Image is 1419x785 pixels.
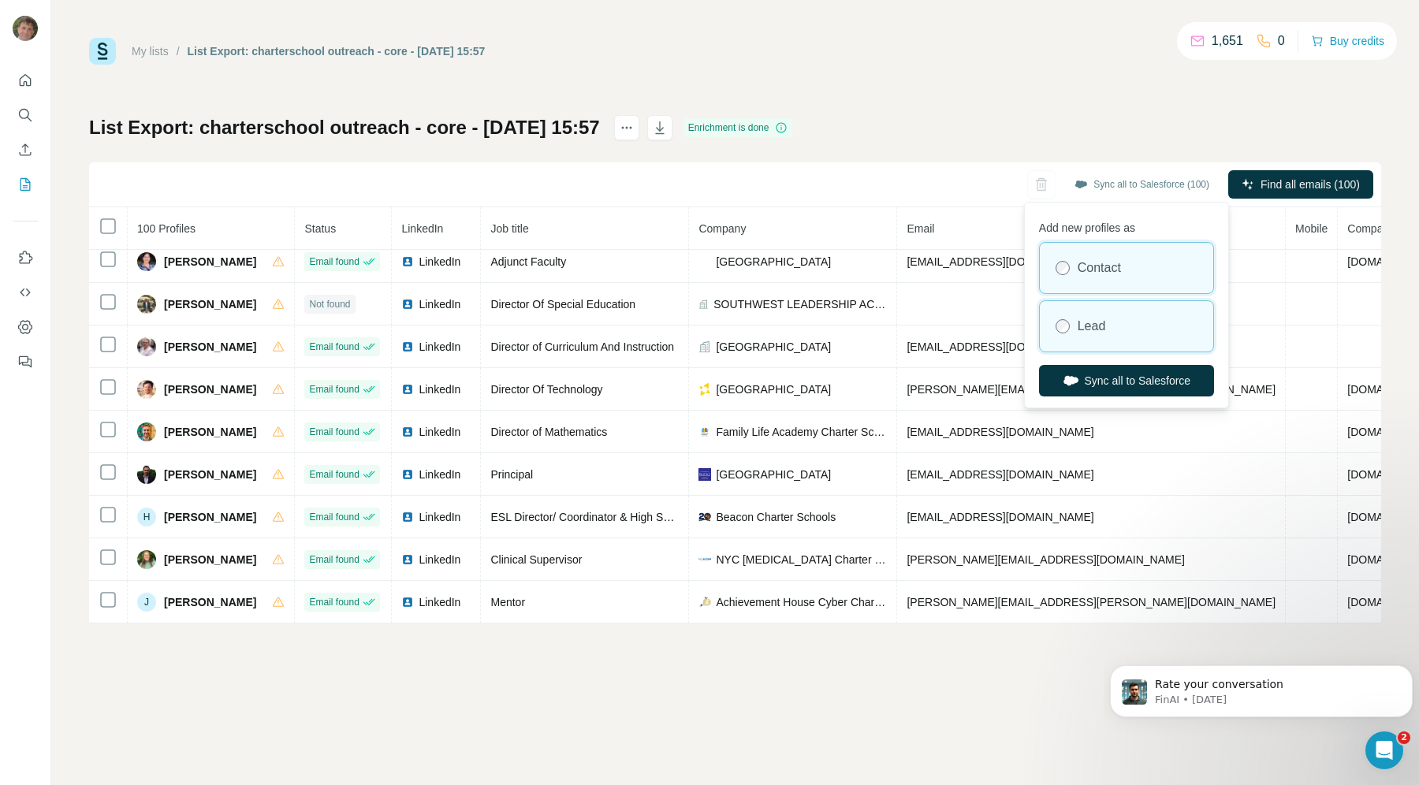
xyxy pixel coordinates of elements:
[716,424,887,440] span: Family Life Academy Charter Schools
[698,596,711,608] img: company-logo
[13,244,38,272] button: Use Surfe on LinkedIn
[907,511,1093,523] span: [EMAIL_ADDRESS][DOMAIN_NAME]
[137,508,156,526] div: H
[309,467,359,482] span: Email found
[401,426,414,438] img: LinkedIn logo
[716,509,836,525] span: Beacon Charter Schools
[698,468,711,481] img: company-logo
[137,380,156,399] img: Avatar
[309,382,359,396] span: Email found
[401,298,414,311] img: LinkedIn logo
[419,296,460,312] span: LinkedIn
[13,313,38,341] button: Dashboard
[309,510,359,524] span: Email found
[309,552,359,567] span: Email found
[188,43,486,59] div: List Export: charterschool outreach - core - [DATE] 15:57
[1104,632,1419,742] iframe: Intercom notifications message
[683,118,793,137] div: Enrichment is done
[907,468,1093,481] span: [EMAIL_ADDRESS][DOMAIN_NAME]
[13,136,38,164] button: Enrich CSV
[137,222,196,235] span: 100 Profiles
[309,255,359,269] span: Email found
[490,426,607,438] span: Director of Mathematics
[1398,731,1410,744] span: 2
[137,550,156,569] img: Avatar
[164,296,256,312] span: [PERSON_NAME]
[1278,32,1285,50] p: 0
[137,252,156,271] img: Avatar
[309,297,350,311] span: Not found
[89,115,600,140] h1: List Export: charterschool outreach - core - [DATE] 15:57
[401,340,414,353] img: LinkedIn logo
[137,593,156,612] div: J
[1078,259,1121,277] label: Contact
[1228,170,1373,199] button: Find all emails (100)
[164,381,256,397] span: [PERSON_NAME]
[309,595,359,609] span: Email found
[89,38,116,65] img: Surfe Logo
[907,553,1184,566] span: [PERSON_NAME][EMAIL_ADDRESS][DOMAIN_NAME]
[419,381,460,397] span: LinkedIn
[490,596,525,608] span: Mentor
[698,222,746,235] span: Company
[1212,32,1243,50] p: 1,651
[490,298,635,311] span: Director Of Special Education
[698,511,711,523] img: company-logo
[716,381,831,397] span: [GEOGRAPHIC_DATA]
[907,383,1276,396] span: [PERSON_NAME][EMAIL_ADDRESS][PERSON_NAME][DOMAIN_NAME]
[164,467,256,482] span: [PERSON_NAME]
[490,553,582,566] span: Clinical Supervisor
[716,552,887,567] span: NYC [MEDICAL_DATA] Charter Schools
[490,255,566,268] span: Adjunct Faculty
[1311,30,1384,52] button: Buy credits
[164,594,256,610] span: [PERSON_NAME]
[13,66,38,95] button: Quick start
[177,43,180,59] li: /
[309,425,359,439] span: Email found
[419,339,460,355] span: LinkedIn
[13,16,38,41] img: Avatar
[1261,177,1360,192] span: Find all emails (100)
[698,260,711,262] img: company-logo
[1063,173,1220,196] button: Sync all to Salesforce (100)
[698,553,711,566] img: company-logo
[419,424,460,440] span: LinkedIn
[907,596,1276,608] span: [PERSON_NAME][EMAIL_ADDRESS][PERSON_NAME][DOMAIN_NAME]
[13,170,38,199] button: My lists
[137,337,156,356] img: Avatar
[713,296,887,312] span: SOUTHWEST LEADERSHIP ACADEMY CS
[419,254,460,270] span: LinkedIn
[1365,731,1403,769] iframe: Intercom live chat
[419,509,460,525] span: LinkedIn
[401,596,414,608] img: LinkedIn logo
[419,467,460,482] span: LinkedIn
[401,383,414,396] img: LinkedIn logo
[309,340,359,354] span: Email found
[304,222,336,235] span: Status
[401,553,414,566] img: LinkedIn logo
[164,254,256,270] span: [PERSON_NAME]
[1039,214,1214,236] p: Add new profiles as
[614,115,639,140] button: actions
[698,426,711,438] img: company-logo
[164,552,256,567] span: [PERSON_NAME]
[1039,365,1214,396] button: Sync all to Salesforce
[716,254,831,270] span: [GEOGRAPHIC_DATA]
[716,339,831,355] span: [GEOGRAPHIC_DATA]
[907,426,1093,438] span: [EMAIL_ADDRESS][DOMAIN_NAME]
[137,422,156,441] img: Avatar
[490,222,528,235] span: Job title
[401,222,443,235] span: LinkedIn
[907,340,1093,353] span: [EMAIL_ADDRESS][DOMAIN_NAME]
[490,340,674,353] span: Director of Curriculum And Instruction
[401,255,414,268] img: LinkedIn logo
[164,424,256,440] span: [PERSON_NAME]
[401,511,414,523] img: LinkedIn logo
[132,45,169,58] a: My lists
[698,383,711,396] img: company-logo
[401,468,414,481] img: LinkedIn logo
